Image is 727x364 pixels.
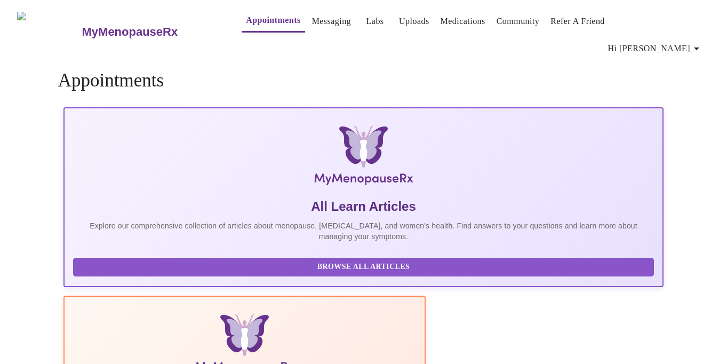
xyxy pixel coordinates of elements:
[436,11,490,32] button: Medications
[441,14,485,29] a: Medications
[82,25,178,39] h3: MyMenopauseRx
[604,38,707,59] button: Hi [PERSON_NAME]
[17,12,81,52] img: MyMenopauseRx Logo
[73,220,654,242] p: Explore our comprehensive collection of articles about menopause, [MEDICAL_DATA], and women's hea...
[246,13,300,28] a: Appointments
[73,198,654,215] h5: All Learn Articles
[366,14,384,29] a: Labs
[608,41,703,56] span: Hi [PERSON_NAME]
[73,258,654,276] button: Browse All Articles
[308,11,355,32] button: Messaging
[163,125,564,189] img: MyMenopauseRx Logo
[550,14,605,29] a: Refer a Friend
[546,11,609,32] button: Refer a Friend
[312,14,351,29] a: Messaging
[395,11,434,32] button: Uploads
[81,13,220,51] a: MyMenopauseRx
[358,11,392,32] button: Labs
[497,14,540,29] a: Community
[58,70,669,91] h4: Appointments
[73,262,657,271] a: Browse All Articles
[492,11,544,32] button: Community
[84,260,643,274] span: Browse All Articles
[399,14,429,29] a: Uploads
[242,10,305,33] button: Appointments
